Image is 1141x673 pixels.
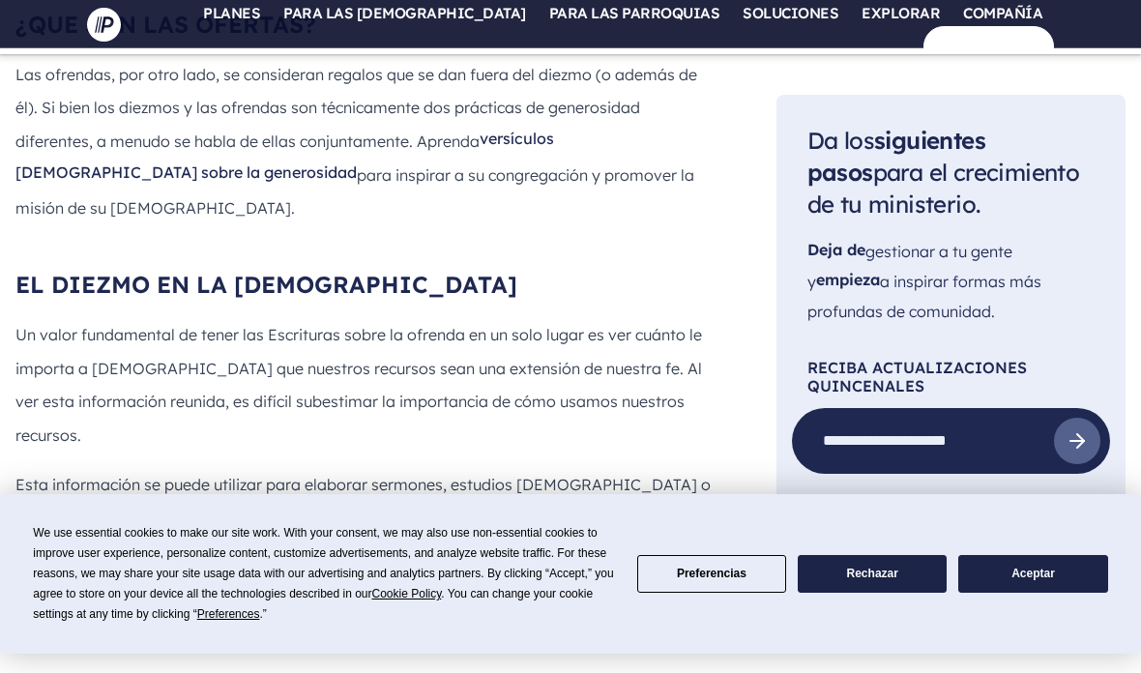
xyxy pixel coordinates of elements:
[807,158,1080,219] font: para el crecimiento de tu ministerio.
[15,64,697,150] font: Las ofrendas, por otro lado, se consideran regalos que se dan fuera del diezmo (o además de él). ...
[197,607,260,621] span: Preferences
[637,555,786,593] button: Preferencias
[807,272,1041,321] font: a inspirar formas más profundas de comunidad.
[807,358,1027,395] font: Reciba actualizaciones quincenales
[807,242,1012,291] font: gestionar a tu gente y
[847,567,898,580] font: Rechazar
[15,325,702,445] font: Un valor fundamental de tener las Escrituras sobre la ofrenda en un solo lugar es ver cuánto le i...
[816,270,880,289] font: empieza
[33,523,613,625] div: We use essential cookies to make our site work. With your consent, we may also use non-essential ...
[798,555,947,593] button: Rechazar
[677,567,746,580] font: Preferencias
[807,240,865,259] font: Deja de
[807,126,874,155] font: Da los
[1011,567,1055,580] font: Aceptar
[807,126,985,187] font: siguientes pasos
[15,129,554,182] a: versículos [DEMOGRAPHIC_DATA] sobre la generosidad
[15,270,517,299] font: EL DIEZMO EN LA [DEMOGRAPHIC_DATA]
[15,475,711,528] font: Esta información se puede utilizar para elaborar sermones, estudios [DEMOGRAPHIC_DATA] o clases d...
[958,555,1107,593] button: Aceptar
[372,587,442,600] span: Cookie Policy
